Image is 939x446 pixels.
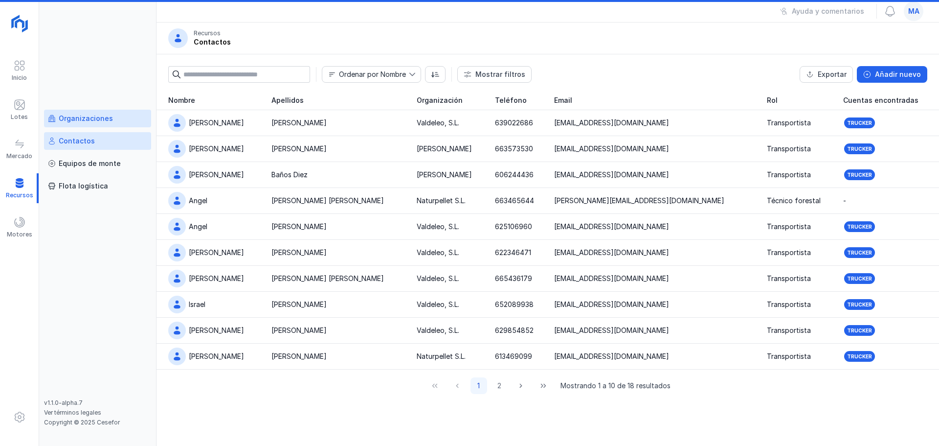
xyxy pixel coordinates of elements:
[417,222,459,232] div: Valdeleo, S.L.
[908,6,919,16] span: ma
[271,248,327,258] div: [PERSON_NAME]
[189,352,244,361] div: [PERSON_NAME]
[59,181,108,191] div: Flota logística
[322,67,409,82] span: Nombre
[554,118,669,128] div: [EMAIL_ADDRESS][DOMAIN_NAME]
[417,144,472,154] div: [PERSON_NAME]
[168,95,195,105] span: Nombre
[495,222,532,232] div: 625106960
[417,300,459,309] div: Valdeleo, S.L.
[271,144,327,154] div: [PERSON_NAME]
[843,95,918,105] span: Cuentas encontradas
[792,6,864,16] div: Ayuda y comentarios
[843,196,846,206] div: -
[12,74,27,82] div: Inicio
[774,3,871,20] button: Ayuda y comentarios
[512,377,530,394] button: Next Page
[847,171,872,178] div: Trucker
[271,222,327,232] div: [PERSON_NAME]
[847,119,872,126] div: Trucker
[495,326,534,335] div: 629854852
[417,352,466,361] div: Naturpellet S.L.
[59,159,121,168] div: Equipos de monte
[271,326,327,335] div: [PERSON_NAME]
[847,327,872,334] div: Trucker
[818,70,847,79] div: Exportar
[417,95,463,105] span: Organización
[495,170,534,180] div: 606244436
[189,144,244,154] div: [PERSON_NAME]
[767,326,811,335] div: Transportista
[554,170,669,180] div: [EMAIL_ADDRESS][DOMAIN_NAME]
[189,300,205,309] div: Israel
[417,196,466,206] div: Naturpellet S.L.
[44,399,151,407] div: v1.1.0-alpha.7
[554,326,669,335] div: [EMAIL_ADDRESS][DOMAIN_NAME]
[44,132,151,150] a: Contactos
[271,352,327,361] div: [PERSON_NAME]
[800,66,853,83] button: Exportar
[44,177,151,195] a: Flota logística
[767,274,811,283] div: Transportista
[560,381,671,391] span: Mostrando 1 a 10 de 18 resultados
[554,274,669,283] div: [EMAIL_ADDRESS][DOMAIN_NAME]
[767,300,811,309] div: Transportista
[59,136,95,146] div: Contactos
[857,66,927,83] button: Añadir nuevo
[554,222,669,232] div: [EMAIL_ADDRESS][DOMAIN_NAME]
[495,274,532,283] div: 665436179
[495,95,527,105] span: Teléfono
[767,144,811,154] div: Transportista
[271,196,384,206] div: [PERSON_NAME] [PERSON_NAME]
[475,70,525,79] div: Mostrar filtros
[271,274,384,283] div: [PERSON_NAME] [PERSON_NAME]
[189,274,244,283] div: [PERSON_NAME]
[44,110,151,127] a: Organizaciones
[767,222,811,232] div: Transportista
[495,248,531,258] div: 622346471
[417,170,472,180] div: [PERSON_NAME]
[534,377,553,394] button: Last Page
[554,248,669,258] div: [EMAIL_ADDRESS][DOMAIN_NAME]
[847,353,872,360] div: Trucker
[6,152,32,160] div: Mercado
[271,170,308,180] div: Baños Diez
[554,352,669,361] div: [EMAIL_ADDRESS][DOMAIN_NAME]
[767,196,821,206] div: Técnico forestal
[767,118,811,128] div: Transportista
[271,95,304,105] span: Apellidos
[491,377,508,394] button: Page 2
[554,300,669,309] div: [EMAIL_ADDRESS][DOMAIN_NAME]
[847,145,872,152] div: Trucker
[495,144,533,154] div: 663573530
[417,274,459,283] div: Valdeleo, S.L.
[417,326,459,335] div: Valdeleo, S.L.
[44,409,101,416] a: Ver términos legales
[847,249,872,256] div: Trucker
[194,29,221,37] div: Recursos
[417,248,459,258] div: Valdeleo, S.L.
[495,352,532,361] div: 613469099
[189,118,244,128] div: [PERSON_NAME]
[470,377,487,394] button: Page 1
[44,419,151,426] div: Copyright © 2025 Cesefor
[271,118,327,128] div: [PERSON_NAME]
[189,326,244,335] div: [PERSON_NAME]
[554,95,572,105] span: Email
[189,248,244,258] div: [PERSON_NAME]
[189,170,244,180] div: [PERSON_NAME]
[767,170,811,180] div: Transportista
[417,118,459,128] div: Valdeleo, S.L.
[7,231,32,238] div: Motores
[767,95,778,105] span: Rol
[495,300,534,309] div: 652089938
[189,196,207,206] div: Angel
[495,196,534,206] div: 663465644
[495,118,533,128] div: 639022686
[339,71,406,78] div: Ordenar por Nombre
[554,196,724,206] div: [PERSON_NAME][EMAIL_ADDRESS][DOMAIN_NAME]
[847,275,872,282] div: Trucker
[59,114,113,123] div: Organizaciones
[767,352,811,361] div: Transportista
[875,70,921,79] div: Añadir nuevo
